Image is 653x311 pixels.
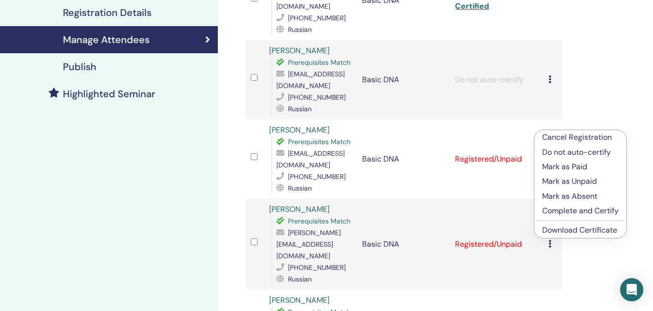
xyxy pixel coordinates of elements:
h4: Registration Details [63,7,152,18]
span: Prerequisites Match [288,137,350,146]
h4: Highlighted Seminar [63,88,155,100]
td: Basic DNA [357,119,450,199]
span: [PHONE_NUMBER] [288,263,346,272]
p: Mark as Unpaid [542,176,619,187]
span: [PHONE_NUMBER] [288,172,346,181]
h4: Publish [63,61,96,73]
span: [EMAIL_ADDRESS][DOMAIN_NAME] [276,149,345,169]
a: [PERSON_NAME] [269,204,330,214]
span: Russian [288,104,312,113]
p: Do not auto-certify [542,147,619,158]
span: Prerequisites Match [288,217,350,225]
span: [PHONE_NUMBER] [288,14,346,22]
span: [EMAIL_ADDRESS][DOMAIN_NAME] [276,70,345,90]
span: [PHONE_NUMBER] [288,93,346,102]
a: Download Certificate [542,225,617,235]
p: Cancel Registration [542,132,619,143]
a: [PERSON_NAME] [269,45,330,56]
span: Prerequisites Match [288,58,350,67]
h4: Manage Attendees [63,34,150,45]
span: [PERSON_NAME][EMAIL_ADDRESS][DOMAIN_NAME] [276,228,341,260]
td: Basic DNA [357,40,450,119]
span: Russian [288,184,312,193]
span: Russian [288,275,312,283]
div: Open Intercom Messenger [620,278,643,301]
a: [PERSON_NAME] [269,125,330,135]
p: Mark as Paid [542,161,619,173]
p: Complete and Certify [542,205,619,217]
td: Basic DNA [357,199,450,290]
a: [PERSON_NAME] [269,295,330,305]
p: Mark as Absent [542,191,619,202]
span: Russian [288,25,312,34]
